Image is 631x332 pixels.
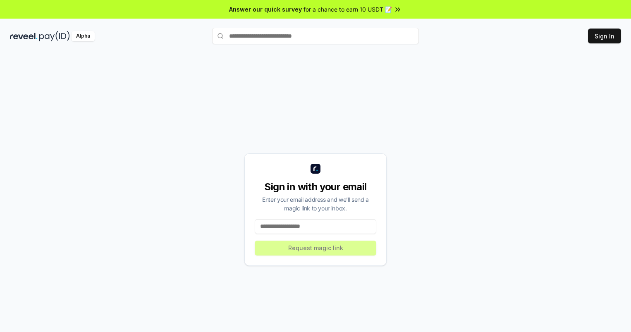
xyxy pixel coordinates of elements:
div: Enter your email address and we’ll send a magic link to your inbox. [255,195,376,213]
span: for a chance to earn 10 USDT 📝 [304,5,392,14]
span: Answer our quick survey [229,5,302,14]
img: reveel_dark [10,31,38,41]
img: logo_small [311,164,320,174]
button: Sign In [588,29,621,43]
img: pay_id [39,31,70,41]
div: Alpha [72,31,95,41]
div: Sign in with your email [255,180,376,193]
